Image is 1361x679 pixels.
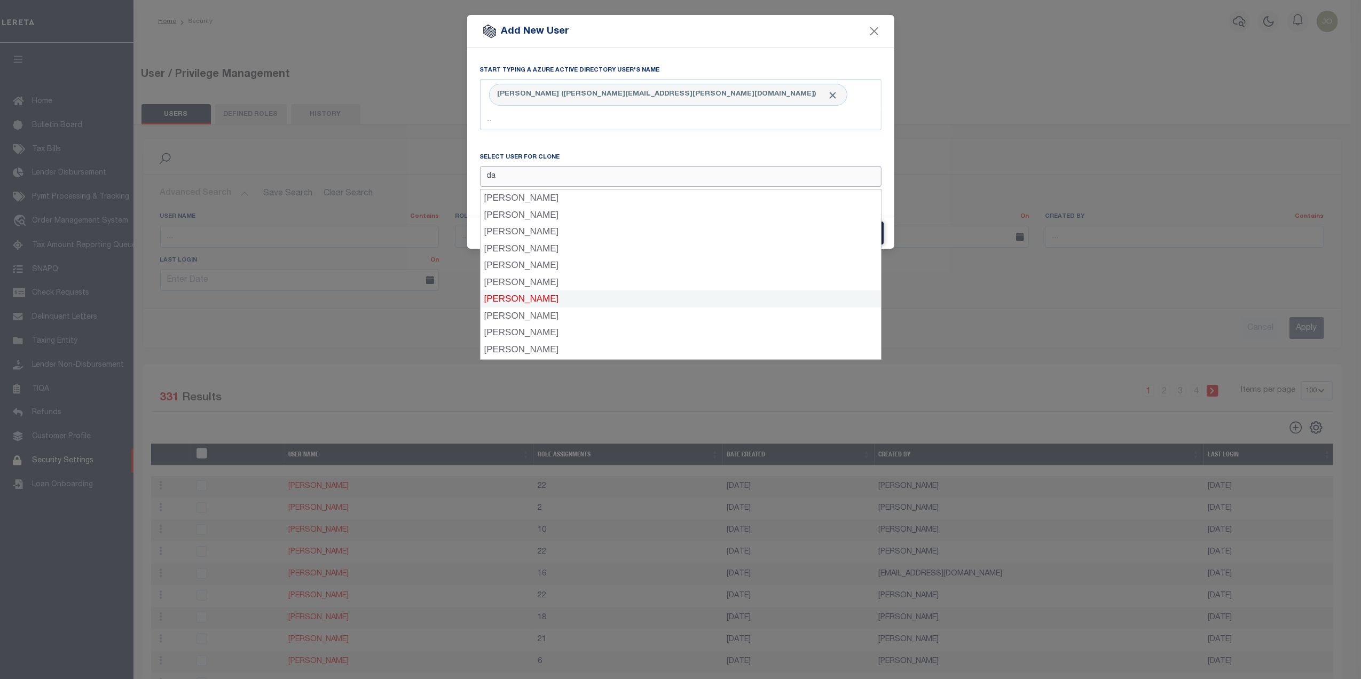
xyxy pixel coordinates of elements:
[480,66,660,75] label: Start typing a Azure Active Directory user's name
[481,358,881,375] div: [PERSON_NAME]
[481,207,881,224] div: [PERSON_NAME]
[481,324,881,341] div: [PERSON_NAME]
[481,341,881,358] div: [PERSON_NAME]
[498,90,817,98] b: [PERSON_NAME] ([PERSON_NAME][EMAIL_ADDRESS][PERSON_NAME][DOMAIN_NAME])
[481,290,881,307] div: [PERSON_NAME]
[481,274,881,291] div: [PERSON_NAME]
[481,240,881,257] div: [PERSON_NAME]
[481,257,881,274] div: [PERSON_NAME]
[481,190,881,207] div: [PERSON_NAME]
[480,153,560,162] label: Select User for clone
[481,223,881,240] div: [PERSON_NAME]
[480,110,882,130] input: ...
[481,307,881,325] div: [PERSON_NAME]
